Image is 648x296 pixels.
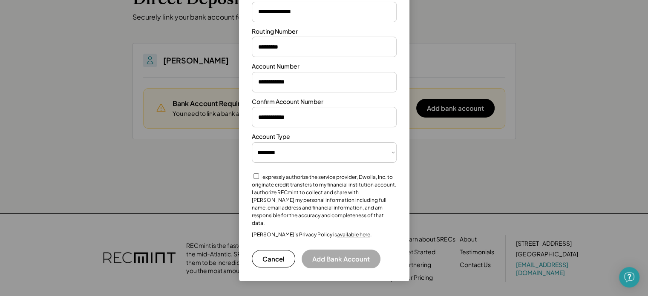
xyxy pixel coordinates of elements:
a: available here [337,231,370,238]
button: Cancel [252,250,295,267]
div: Open Intercom Messenger [619,267,639,287]
div: Routing Number [252,27,298,36]
div: Account Number [252,62,300,71]
div: Confirm Account Number [252,98,323,106]
label: I expressly authorize the service provider, Dwolla, Inc. to originate credit transfers to my fina... [252,174,396,226]
div: [PERSON_NAME]’s Privacy Policy is . [252,231,372,238]
button: Add Bank Account [302,250,380,268]
div: Account Type [252,132,290,141]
